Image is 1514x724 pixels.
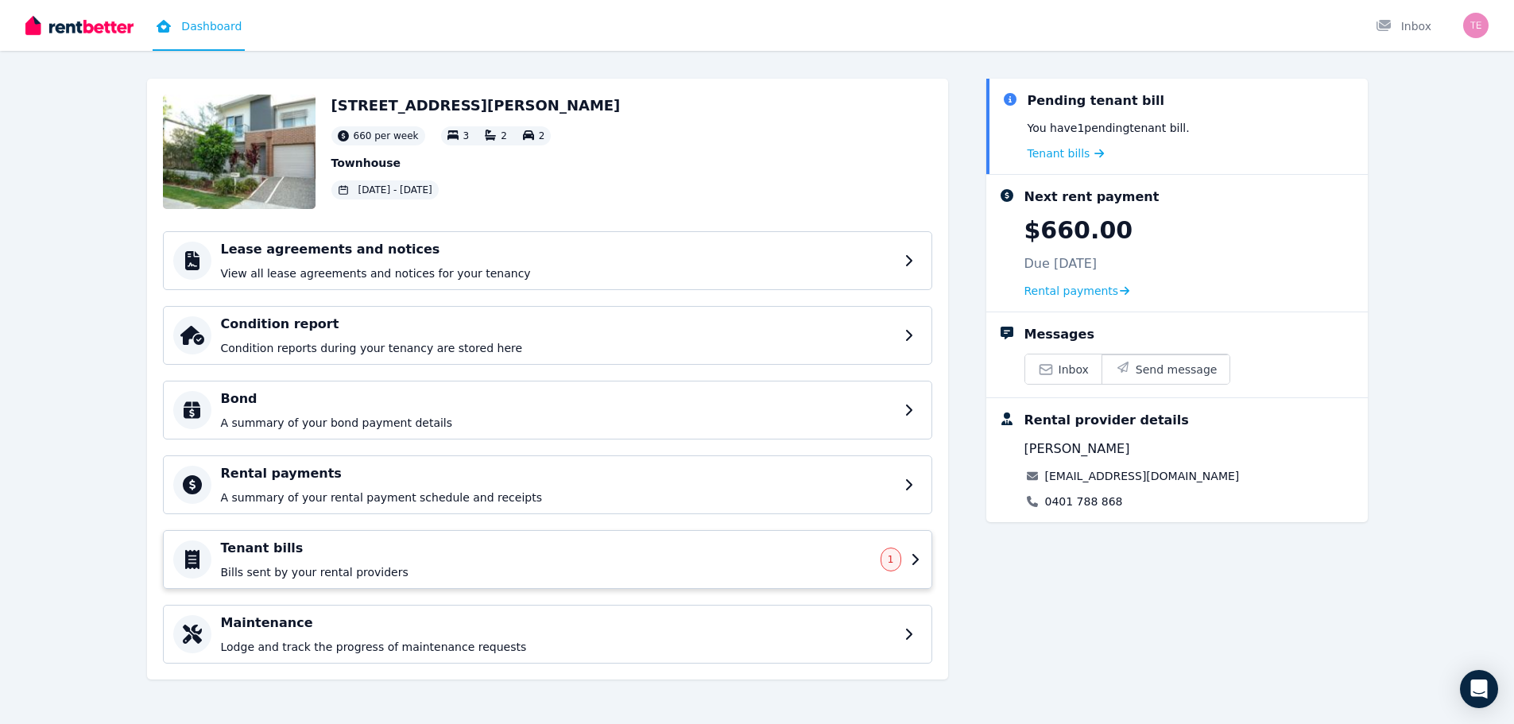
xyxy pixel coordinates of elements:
[221,490,895,505] p: A summary of your rental payment schedule and receipts
[539,130,545,141] span: 2
[25,14,134,37] img: RentBetter
[1376,18,1431,34] div: Inbox
[1024,188,1160,207] div: Next rent payment
[1028,145,1090,161] span: Tenant bills
[221,265,895,281] p: View all lease agreements and notices for your tenancy
[221,315,895,334] h4: Condition report
[358,184,432,196] span: [DATE] - [DATE]
[1460,670,1498,708] div: Open Intercom Messenger
[221,614,895,633] h4: Maintenance
[1024,283,1119,299] span: Rental payments
[1024,283,1130,299] a: Rental payments
[221,415,895,431] p: A summary of your bond payment details
[221,340,895,356] p: Condition reports during your tenancy are stored here
[1045,468,1240,484] a: [EMAIL_ADDRESS][DOMAIN_NAME]
[221,389,895,408] h4: Bond
[1059,362,1089,377] span: Inbox
[1024,411,1189,430] div: Rental provider details
[1024,325,1094,344] div: Messages
[1028,120,1190,136] p: You have 1 pending tenant bill .
[1463,13,1489,38] img: Pushpa Pillay
[463,130,470,141] span: 3
[1028,145,1105,161] a: Tenant bills
[331,95,621,117] h2: [STREET_ADDRESS][PERSON_NAME]
[1024,254,1098,273] p: Due [DATE]
[221,639,895,655] p: Lodge and track the progress of maintenance requests
[354,130,419,142] span: 660 per week
[1028,91,1165,110] div: Pending tenant bill
[1045,494,1123,509] a: 0401 788 868
[163,95,316,209] img: Property Url
[888,553,894,566] span: 1
[221,539,871,558] h4: Tenant bills
[1136,362,1218,377] span: Send message
[221,464,895,483] h4: Rental payments
[1025,354,1102,384] a: Inbox
[1024,439,1130,459] span: [PERSON_NAME]
[1102,354,1230,384] button: Send message
[1024,216,1133,245] p: $660.00
[221,564,871,580] p: Bills sent by your rental providers
[501,130,507,141] span: 2
[331,155,621,171] p: Townhouse
[221,240,895,259] h4: Lease agreements and notices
